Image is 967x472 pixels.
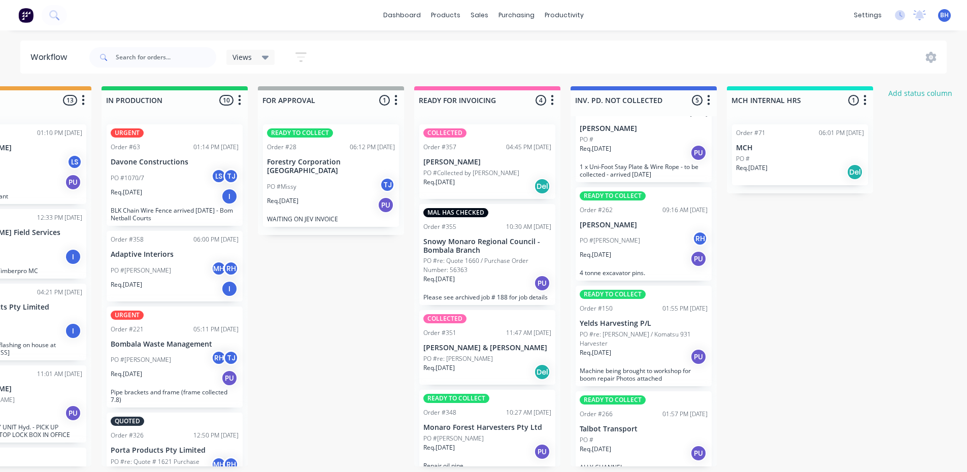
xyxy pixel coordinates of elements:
[662,304,708,313] div: 01:55 PM [DATE]
[423,158,551,166] p: [PERSON_NAME]
[736,144,864,152] p: MCH
[736,163,768,173] p: Req. [DATE]
[67,154,82,170] div: LS
[267,196,298,206] p: Req. [DATE]
[111,266,171,275] p: PO #[PERSON_NAME]
[423,423,551,432] p: Monaro Forest Harvesters Pty Ltd
[580,191,646,200] div: READY TO COLLECT
[37,213,82,222] div: 12:33 PM [DATE]
[193,325,239,334] div: 05:11 PM [DATE]
[111,431,144,440] div: Order #326
[223,261,239,276] div: RH
[111,280,142,289] p: Req. [DATE]
[223,168,239,184] div: TJ
[111,369,142,379] p: Req. [DATE]
[111,188,142,197] p: Req. [DATE]
[662,206,708,215] div: 09:16 AM [DATE]
[267,128,333,138] div: READY TO COLLECT
[506,222,551,231] div: 10:30 AM [DATE]
[221,281,238,297] div: I
[263,124,399,227] div: READY TO COLLECTOrder #2806:12 PM [DATE]Forestry Corporation [GEOGRAPHIC_DATA]PO #MissyTJReq.[DAT...
[540,8,589,23] div: productivity
[111,235,144,244] div: Order #358
[111,355,171,364] p: PO #[PERSON_NAME]
[580,124,708,133] p: [PERSON_NAME]
[111,143,140,152] div: Order #63
[732,124,868,185] div: Order #7106:01 PM [DATE]MCHPO #Req.[DATE]Del
[380,177,395,192] div: TJ
[419,124,555,199] div: COLLECTEDOrder #35704:45 PM [DATE][PERSON_NAME]PO #Collected by [PERSON_NAME]Req.[DATE]Del
[580,135,593,144] p: PO #
[534,178,550,194] div: Del
[423,328,456,338] div: Order #351
[940,11,949,20] span: BH
[423,143,456,152] div: Order #357
[690,145,707,161] div: PU
[506,408,551,417] div: 10:27 AM [DATE]
[107,231,243,301] div: Order #35806:00 PM [DATE]Adaptive InteriorsPO #[PERSON_NAME]MHRHReq.[DATE]I
[37,128,82,138] div: 01:10 PM [DATE]
[662,410,708,419] div: 01:57 PM [DATE]
[580,435,593,445] p: PO #
[378,8,426,23] a: dashboard
[423,293,551,301] p: Please see archived job # 188 for job details
[580,410,613,419] div: Order #266
[423,394,489,403] div: READY TO COLLECT
[111,340,239,349] p: Bombala Waste Management
[111,325,144,334] div: Order #221
[819,128,864,138] div: 06:01 PM [DATE]
[423,168,519,178] p: PO #Collected by [PERSON_NAME]
[267,215,395,223] p: WAITING ON JEV INVOICE
[37,369,82,379] div: 11:01 AM [DATE]
[580,269,708,277] p: 4 tonne excavator pins.
[350,143,395,152] div: 06:12 PM [DATE]
[111,128,144,138] div: URGENT
[580,236,640,245] p: PO #[PERSON_NAME]
[883,86,958,100] button: Add status column
[111,311,144,320] div: URGENT
[111,207,239,222] p: BLK Chain Wire Fence arrived [DATE] - Bom Netball Courts
[423,443,455,452] p: Req. [DATE]
[580,206,613,215] div: Order #262
[30,51,72,63] div: Workflow
[580,445,611,454] p: Req. [DATE]
[211,261,226,276] div: MH
[580,290,646,299] div: READY TO COLLECT
[423,354,493,363] p: PO #re: [PERSON_NAME]
[267,158,395,175] p: Forestry Corporation [GEOGRAPHIC_DATA]
[65,405,81,421] div: PU
[111,388,239,403] p: Pipe brackets and frame (frame collected 7.8)
[211,350,226,365] div: RH
[423,408,456,417] div: Order #348
[534,275,550,291] div: PU
[18,8,34,23] img: Factory
[193,143,239,152] div: 01:14 PM [DATE]
[580,367,708,382] p: Machine being brought to workshop for boom repair Photos attached
[111,174,144,183] p: PO #1070/7
[690,349,707,365] div: PU
[736,128,765,138] div: Order #71
[423,462,551,469] p: Repair oil pipe
[423,178,455,187] p: Req. [DATE]
[576,286,712,386] div: READY TO COLLECTOrder #15001:55 PM [DATE]Yelds Harvesting P/LPO #re: [PERSON_NAME] / Komatsu 931 ...
[423,363,455,373] p: Req. [DATE]
[193,431,239,440] div: 12:50 PM [DATE]
[65,323,81,339] div: I
[465,8,493,23] div: sales
[423,344,551,352] p: [PERSON_NAME] & [PERSON_NAME]
[423,128,466,138] div: COLLECTED
[580,221,708,229] p: [PERSON_NAME]
[580,250,611,259] p: Req. [DATE]
[534,364,550,380] div: Del
[580,304,613,313] div: Order #150
[223,457,239,472] div: RH
[423,314,466,323] div: COLLECTED
[426,8,465,23] div: products
[37,288,82,297] div: 04:21 PM [DATE]
[580,463,708,471] p: ALLY CHANNEL
[267,143,296,152] div: Order #28
[107,124,243,226] div: URGENTOrder #6301:14 PM [DATE]Davone ConstructionsPO #1070/7LSTJReq.[DATE]IBLK Chain Wire Fence a...
[576,91,712,182] div: Order #24311:14 AM [DATE][PERSON_NAME]PO #Req.[DATE]PU1 x Uni-Foot Stay Plate & Wire Rope - to be...
[849,8,887,23] div: settings
[847,164,863,180] div: Del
